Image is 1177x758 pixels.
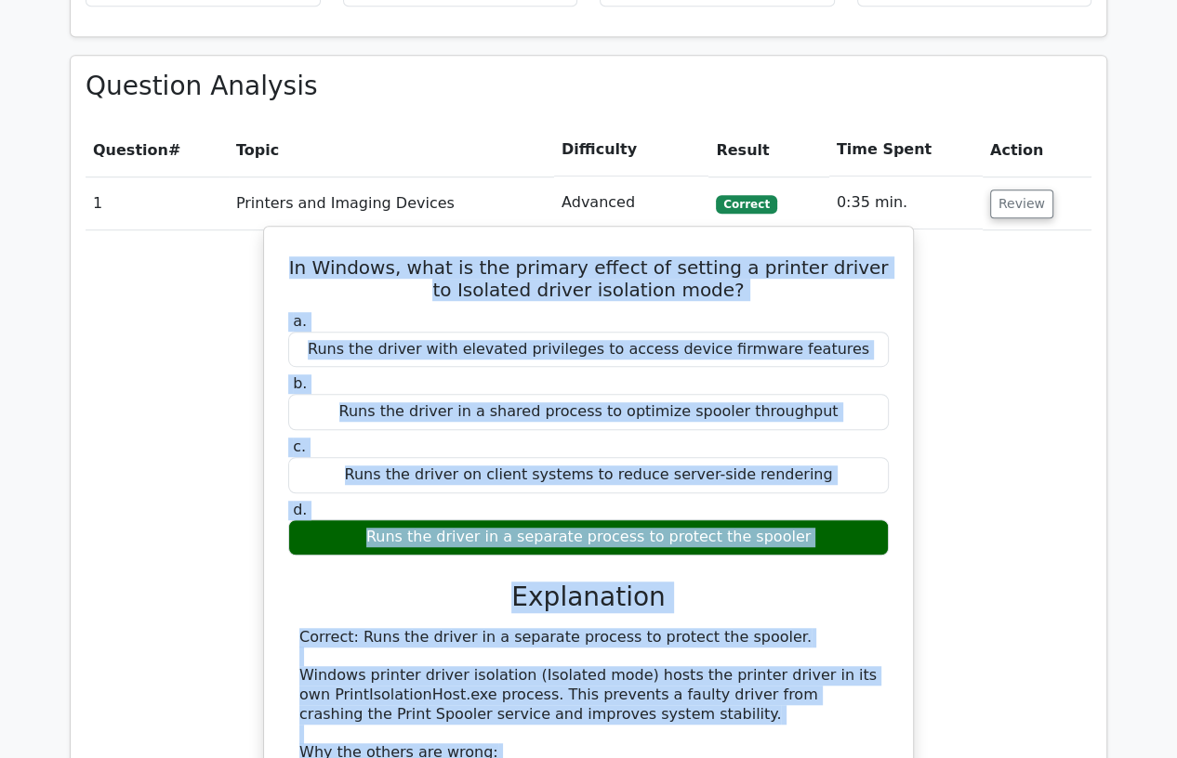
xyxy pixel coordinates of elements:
[229,124,554,176] th: Topic
[990,189,1053,218] button: Review
[288,519,889,555] div: Runs the driver in a separate process to protect the spooler
[293,501,307,518] span: d.
[286,256,891,301] h5: In Windows, what is the primary effect of setting a printer driver to Isolated driver isolation m...
[299,582,878,613] h3: Explanation
[716,195,776,214] span: Correct
[829,124,983,176] th: Time Spent
[86,71,1091,102] h3: Question Analysis
[288,332,889,368] div: Runs the driver with elevated privileges to access device firmware features
[86,176,229,229] td: 1
[86,124,229,176] th: #
[293,438,306,455] span: c.
[229,176,554,229] td: Printers and Imaging Devices
[293,374,307,392] span: b.
[293,312,307,330] span: a.
[554,176,708,229] td: Advanced
[288,394,889,430] div: Runs the driver in a shared process to optimize spooler throughput
[829,176,983,229] td: 0:35 min.
[93,141,168,159] span: Question
[288,457,889,493] div: Runs the driver on client systems to reduce server-side rendering
[554,124,708,176] th: Difficulty
[983,124,1091,176] th: Action
[708,124,828,176] th: Result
